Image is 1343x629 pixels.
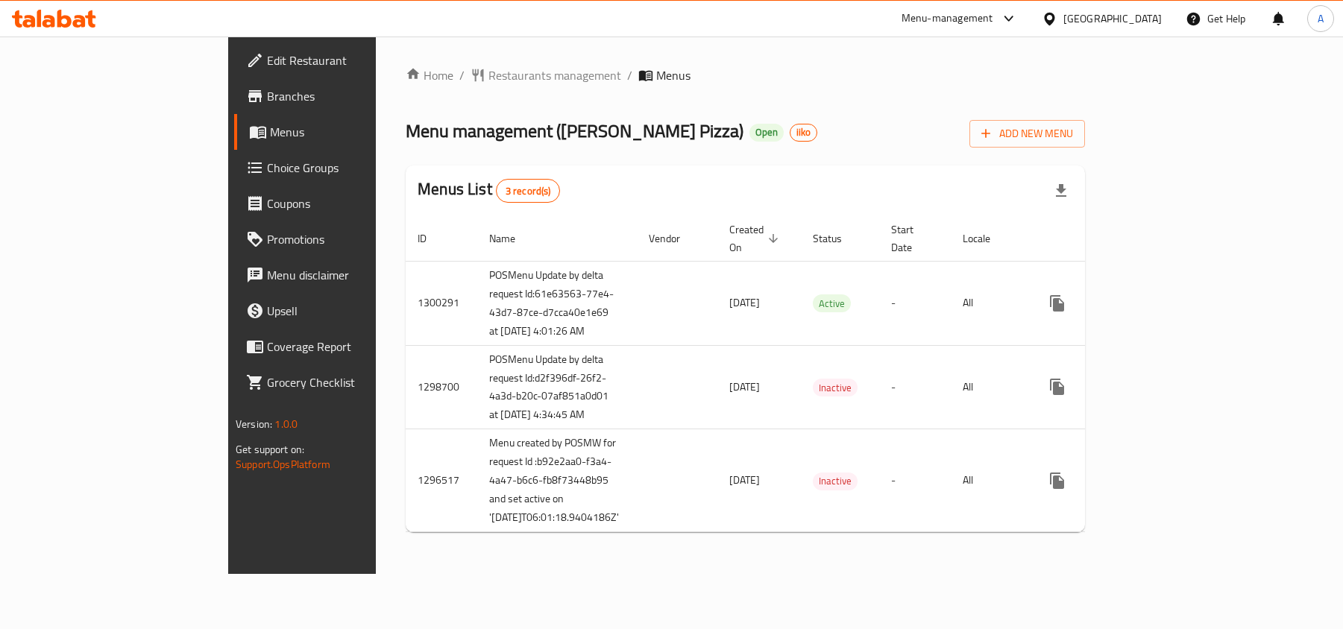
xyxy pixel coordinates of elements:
td: POSMenu Update by delta request Id:61e63563-77e4-43d7-87ce-d7cca40e1e69 at [DATE] 4:01:26 AM [477,261,637,345]
td: All [951,429,1028,532]
span: Coverage Report [267,338,441,355]
h2: Menus List [418,178,560,203]
button: more [1040,463,1075,499]
td: - [879,429,951,532]
span: Menus [656,66,691,84]
td: POSMenu Update by delta request Id:d2f396df-26f2-4a3d-b20c-07af851a0d01 at [DATE] 4:34:45 AM [477,345,637,429]
span: Inactive [813,379,858,396]
span: [DATE] [729,377,760,396]
span: Status [813,230,861,247]
span: Restaurants management [488,66,621,84]
button: Change Status [1075,285,1111,321]
div: Active [813,294,851,312]
span: Add New Menu [981,124,1073,143]
div: Open [749,124,784,142]
td: - [879,345,951,429]
td: All [951,261,1028,345]
button: Change Status [1075,369,1111,405]
span: Choice Groups [267,159,441,177]
a: Upsell [234,293,453,329]
span: Promotions [267,230,441,248]
span: A [1318,10,1324,27]
span: ID [418,230,446,247]
span: Grocery Checklist [267,373,441,391]
th: Actions [1028,216,1195,262]
span: Vendor [649,230,699,247]
button: Change Status [1075,463,1111,499]
span: Coupons [267,195,441,212]
a: Branches [234,78,453,114]
a: Support.OpsPlatform [236,455,330,474]
button: Add New Menu [969,120,1085,148]
span: Upsell [267,302,441,320]
span: Version: [236,414,272,434]
span: [DATE] [729,293,760,312]
a: Grocery Checklist [234,364,453,400]
li: / [459,66,465,84]
a: Edit Restaurant [234,42,453,78]
div: [GEOGRAPHIC_DATA] [1063,10,1162,27]
span: 3 record(s) [497,184,560,198]
a: Coverage Report [234,329,453,364]
span: Locale [963,230,1010,247]
span: Menu management ( [PERSON_NAME] Pizza ) [406,114,743,148]
table: enhanced table [406,216,1195,533]
span: Active [813,295,851,312]
a: Promotions [234,221,453,257]
span: 1.0.0 [274,414,298,434]
span: Inactive [813,472,858,490]
nav: breadcrumb [406,66,1085,84]
td: Menu created by POSMW for request Id :b92e2aa0-f3a4-4a47-b6c6-fb8f73448b95 and set active on '[DA... [477,429,637,532]
span: Menu disclaimer [267,266,441,284]
span: Open [749,126,784,139]
span: Menus [270,123,441,141]
span: iiko [790,126,817,139]
button: more [1040,369,1075,405]
div: Total records count [496,179,561,203]
div: Inactive [813,472,858,490]
a: Menu disclaimer [234,257,453,293]
span: Created On [729,221,783,256]
button: more [1040,285,1075,321]
a: Coupons [234,186,453,221]
td: All [951,345,1028,429]
span: Start Date [891,221,933,256]
a: Choice Groups [234,150,453,186]
li: / [627,66,632,84]
span: Get support on: [236,440,304,459]
a: Restaurants management [471,66,621,84]
div: Export file [1043,173,1079,209]
td: - [879,261,951,345]
span: Branches [267,87,441,105]
span: Edit Restaurant [267,51,441,69]
a: Menus [234,114,453,150]
span: [DATE] [729,470,760,490]
div: Menu-management [902,10,993,28]
span: Name [489,230,535,247]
